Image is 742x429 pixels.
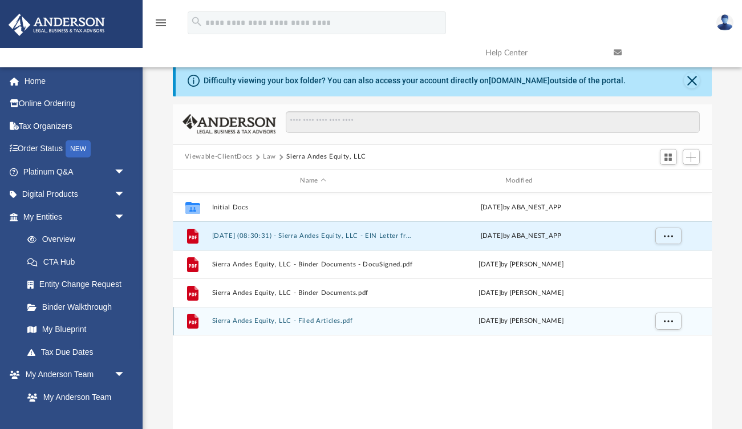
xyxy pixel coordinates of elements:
[419,316,622,326] div: [DATE] by [PERSON_NAME]
[286,111,699,133] input: Search files and folders
[655,313,681,330] button: More options
[212,317,415,325] button: Sierra Andes Equity, LLC - Filed Articles.pdf
[16,273,143,296] a: Entity Change Request
[16,228,143,251] a: Overview
[8,115,143,137] a: Tax Organizers
[8,92,143,115] a: Online Ordering
[211,176,414,186] div: Name
[684,72,700,88] button: Close
[16,318,137,341] a: My Blueprint
[66,140,91,157] div: NEW
[8,363,137,386] a: My Anderson Teamarrow_drop_down
[286,152,366,162] button: Sierra Andes Equity, LLC
[114,183,137,207] span: arrow_drop_down
[477,30,605,75] a: Help Center
[16,250,143,273] a: CTA Hub
[16,386,131,408] a: My Anderson Team
[212,260,415,268] button: Sierra Andes Equity, LLC - Binder Documents - DocuSigned.pdf
[154,16,168,30] i: menu
[8,137,143,161] a: Order StatusNEW
[5,14,108,36] img: Anderson Advisors Platinum Portal
[263,152,276,162] button: Law
[419,288,622,298] div: [DATE] by [PERSON_NAME]
[177,176,206,186] div: id
[419,202,622,212] div: [DATE] by ABA_NEST_APP
[154,22,168,30] a: menu
[16,296,143,318] a: Binder Walkthrough
[655,227,681,244] button: More options
[212,289,415,296] button: Sierra Andes Equity, LLC - Binder Documents.pdf
[489,76,550,85] a: [DOMAIN_NAME]
[114,160,137,184] span: arrow_drop_down
[8,160,143,183] a: Platinum Q&Aarrow_drop_down
[660,149,677,165] button: Switch to Grid View
[8,205,143,228] a: My Entitiesarrow_drop_down
[114,363,137,387] span: arrow_drop_down
[16,341,143,363] a: Tax Due Dates
[185,152,252,162] button: Viewable-ClientDocs
[419,259,622,269] div: [DATE] by [PERSON_NAME]
[190,15,203,28] i: search
[204,75,626,87] div: Difficulty viewing your box folder? You can also access your account directly on outside of the p...
[716,14,733,31] img: User Pic
[8,70,143,92] a: Home
[683,149,700,165] button: Add
[212,203,415,211] button: Initial Docs
[212,232,415,239] button: [DATE] (08:30:31) - Sierra Andes Equity, LLC - EIN Letter from IRS.pdf
[8,183,143,206] a: Digital Productsarrow_drop_down
[419,230,622,241] div: [DATE] by ABA_NEST_APP
[419,176,622,186] div: Modified
[114,205,137,229] span: arrow_drop_down
[627,176,707,186] div: id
